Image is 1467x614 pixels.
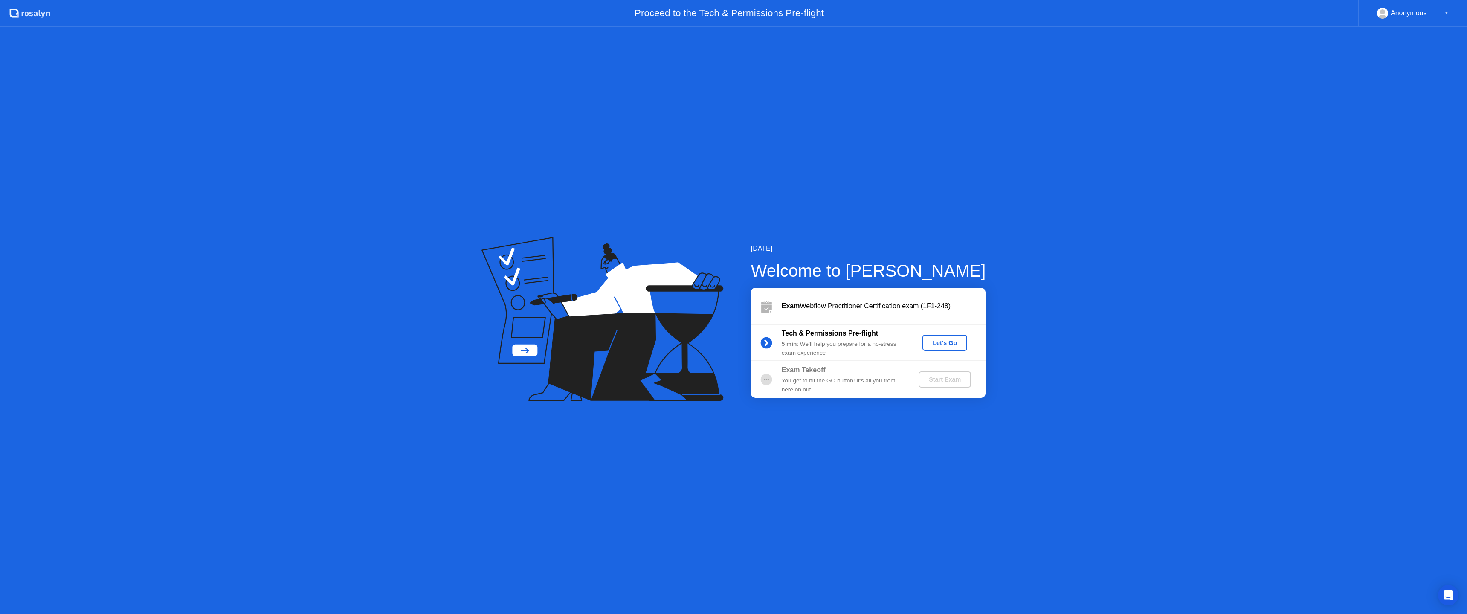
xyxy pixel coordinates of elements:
[922,376,968,383] div: Start Exam
[782,340,905,357] div: : We’ll help you prepare for a no-stress exam experience
[919,371,971,388] button: Start Exam
[1391,8,1427,19] div: Anonymous
[782,301,986,311] div: Webflow Practitioner Certification exam (1F1-248)
[922,335,967,351] button: Let's Go
[926,339,964,346] div: Let's Go
[782,330,878,337] b: Tech & Permissions Pre-flight
[751,258,986,284] div: Welcome to [PERSON_NAME]
[782,341,797,347] b: 5 min
[751,243,986,254] div: [DATE]
[1444,8,1449,19] div: ▼
[1438,585,1458,605] div: Open Intercom Messenger
[782,302,800,310] b: Exam
[782,377,905,394] div: You get to hit the GO button! It’s all you from here on out
[782,366,826,374] b: Exam Takeoff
